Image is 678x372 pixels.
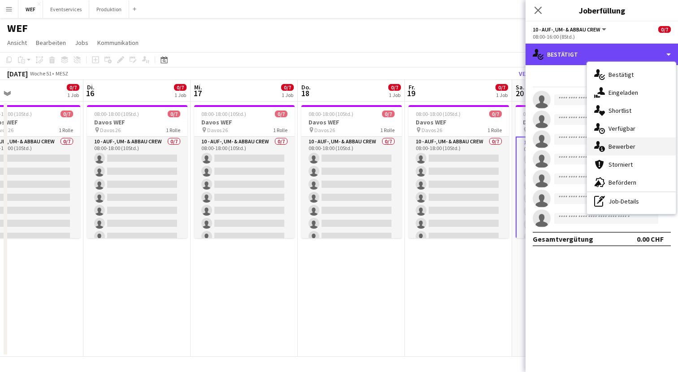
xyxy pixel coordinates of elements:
[87,105,187,238] app-job-card: 08:00-18:00 (10Std.)0/7Davos WEF Davos 261 Rolle10 - Auf-, Um- & Abbau Crew0/708:00-18:00 (10Std.)
[407,88,415,98] span: 19
[380,127,395,133] span: 1 Rolle
[309,111,353,117] span: 08:00-18:00 (10Std.)
[533,33,671,40] div: 08:00-16:00 (8Std.)
[409,137,509,245] app-card-role: 10 - Auf-, Um- & Abbau Crew0/708:00-18:00 (10Std.)
[94,37,142,49] a: Kommunikation
[282,92,293,98] div: 1 Job
[608,71,634,79] span: Bestätigt
[281,84,294,91] span: 0/7
[71,37,92,49] a: Jobs
[301,118,402,126] h3: Davos WEF
[526,4,678,16] h3: Joberfüllung
[533,235,593,244] div: Gesamtvergütung
[489,111,502,117] span: 0/7
[514,88,525,98] span: 20
[87,118,187,126] h3: Davos WEF
[533,26,608,33] button: 10 - Auf-, Um- & Abbau Crew
[495,84,508,91] span: 0/7
[389,92,400,98] div: 1 Job
[300,88,311,98] span: 18
[75,39,88,47] span: Jobs
[97,39,139,47] span: Kommunikation
[516,83,525,91] span: Sa.
[7,39,27,47] span: Ansicht
[658,26,671,33] span: 0/7
[194,118,295,126] h3: Davos WEF
[89,0,129,18] button: Produktion
[314,127,335,133] span: Davos 26
[608,142,635,151] span: Bewerber
[32,37,70,49] a: Bearbeiten
[207,127,228,133] span: Davos 26
[30,70,52,77] span: Woche 51
[7,69,28,78] div: [DATE]
[526,44,678,65] div: Bestätigt
[94,111,139,117] span: 08:00-18:00 (10Std.)
[608,178,636,186] span: Befördern
[193,88,202,98] span: 17
[516,105,616,238] app-job-card: 08:00-16:00 (8Std.)0/7Davos WEF Davos 261 Rolle10 - Auf-, Um- & Abbau Crew0/708:00-16:00 (8Std.)
[608,106,631,115] span: Shortlist
[7,22,28,35] h1: WEF
[301,83,311,91] span: Do.
[637,235,664,244] div: 0.00 CHF
[174,84,187,91] span: 0/7
[168,111,180,117] span: 0/7
[87,137,187,245] app-card-role: 10 - Auf-, Um- & Abbau Crew0/708:00-18:00 (10Std.)
[201,111,246,117] span: 08:00-18:00 (10Std.)
[174,92,186,98] div: 1 Job
[422,127,442,133] span: Davos 26
[587,192,676,210] div: Job-Details
[523,111,565,117] span: 08:00-16:00 (8Std.)
[409,118,509,126] h3: Davos WEF
[43,0,89,18] button: Eventservices
[4,37,30,49] a: Ansicht
[194,105,295,238] app-job-card: 08:00-18:00 (10Std.)0/7Davos WEF Davos 261 Rolle10 - Auf-, Um- & Abbau Crew0/708:00-18:00 (10Std.)
[533,26,600,33] span: 10 - Auf-, Um- & Abbau Crew
[67,84,79,91] span: 0/7
[61,111,73,117] span: 0/7
[166,127,180,133] span: 1 Rolle
[409,83,415,91] span: Fr.
[56,70,68,77] div: MESZ
[516,118,616,126] h3: Davos WEF
[86,88,95,98] span: 16
[416,111,461,117] span: 08:00-18:00 (10Std.)
[273,127,287,133] span: 1 Rolle
[194,137,295,245] app-card-role: 10 - Auf-, Um- & Abbau Crew0/708:00-18:00 (10Std.)
[194,83,202,91] span: Mi.
[516,137,616,247] app-card-role: 10 - Auf-, Um- & Abbau Crew0/708:00-16:00 (8Std.)
[301,137,402,245] app-card-role: 10 - Auf-, Um- & Abbau Crew0/708:00-18:00 (10Std.)
[18,0,43,18] button: WEF
[608,160,633,168] span: Storniert
[487,127,502,133] span: 1 Rolle
[275,111,287,117] span: 0/7
[36,39,66,47] span: Bearbeiten
[409,105,509,238] app-job-card: 08:00-18:00 (10Std.)0/7Davos WEF Davos 261 Rolle10 - Auf-, Um- & Abbau Crew0/708:00-18:00 (10Std.)
[59,127,73,133] span: 1 Rolle
[100,127,121,133] span: Davos 26
[515,68,601,80] button: Veröffentlichen Sie 1 Job
[301,105,402,238] app-job-card: 08:00-18:00 (10Std.)0/7Davos WEF Davos 261 Rolle10 - Auf-, Um- & Abbau Crew0/708:00-18:00 (10Std.)
[67,92,79,98] div: 1 Job
[87,83,95,91] span: Di.
[496,92,508,98] div: 1 Job
[388,84,401,91] span: 0/7
[382,111,395,117] span: 0/7
[608,124,635,133] span: Verfügbar
[608,89,638,97] span: Eingeladen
